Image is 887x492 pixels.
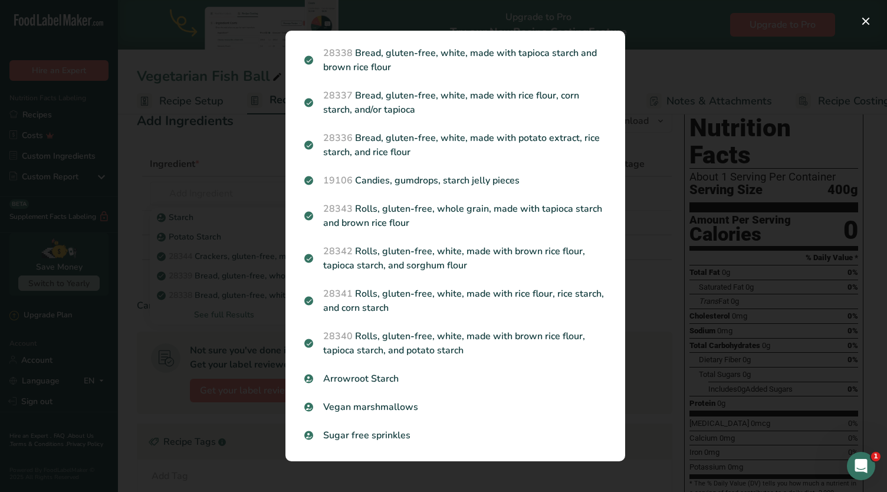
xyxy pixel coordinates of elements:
[871,452,881,461] span: 1
[304,329,606,357] p: Rolls, gluten-free, white, made with brown rice flour, tapioca starch, and potato starch
[304,46,606,74] p: Bread, gluten-free, white, made with tapioca starch and brown rice flour
[304,428,606,442] p: Sugar free sprinkles
[323,132,353,145] span: 28336
[323,47,353,60] span: 28338
[323,287,353,300] span: 28341
[304,244,606,273] p: Rolls, gluten-free, white, made with brown rice flour, tapioca starch, and sorghum flour
[304,287,606,315] p: Rolls, gluten-free, white, made with rice flour, rice starch, and corn starch
[847,452,875,480] iframe: Intercom live chat
[304,131,606,159] p: Bread, gluten-free, white, made with potato extract, rice starch, and rice flour
[323,245,353,258] span: 28342
[304,202,606,230] p: Rolls, gluten-free, whole grain, made with tapioca starch and brown rice flour
[304,173,606,188] p: Candies, gumdrops, starch jelly pieces
[323,89,353,102] span: 28337
[304,372,606,386] p: Arrowroot Starch
[304,88,606,117] p: Bread, gluten-free, white, made with rice flour, corn starch, and/or tapioca
[323,174,353,187] span: 19106
[304,400,606,414] p: Vegan marshmallows
[323,330,353,343] span: 28340
[323,202,353,215] span: 28343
